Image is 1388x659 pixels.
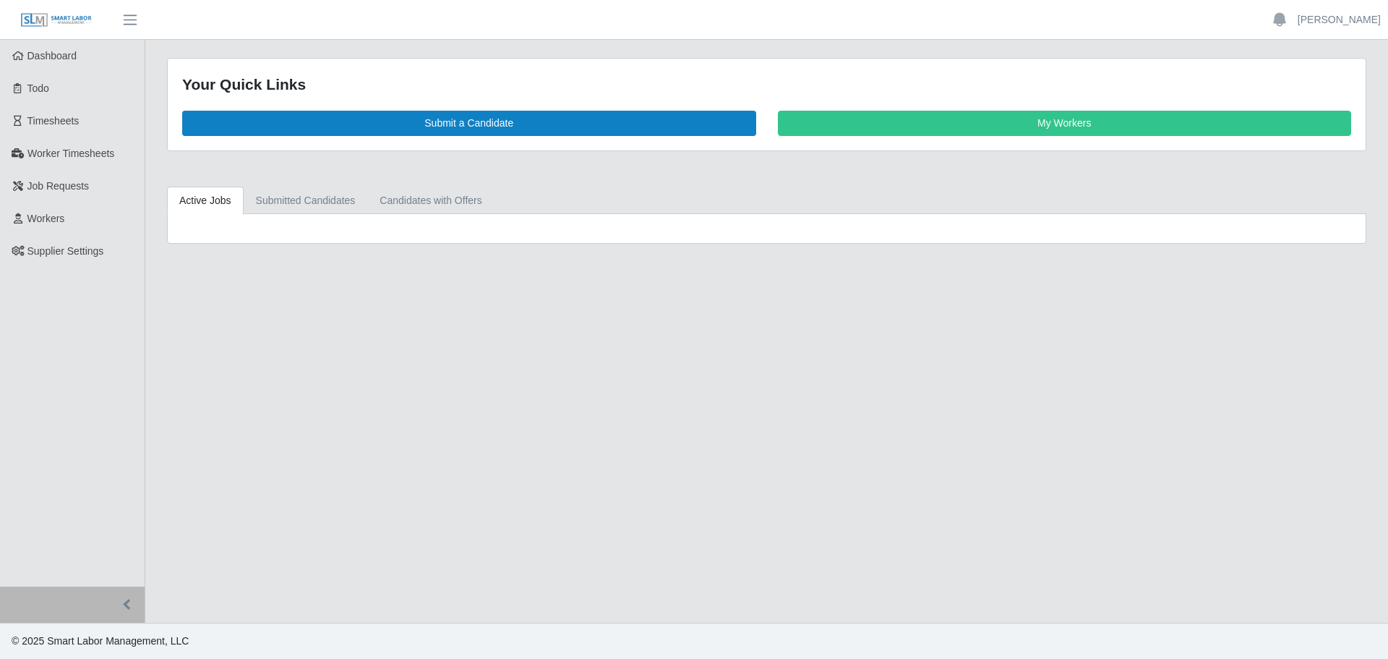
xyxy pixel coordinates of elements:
span: Job Requests [27,180,90,192]
img: SLM Logo [20,12,93,28]
a: Candidates with Offers [367,187,494,215]
span: Todo [27,82,49,94]
a: [PERSON_NAME] [1298,12,1381,27]
a: Active Jobs [167,187,244,215]
a: Submitted Candidates [244,187,368,215]
a: My Workers [778,111,1352,136]
span: Dashboard [27,50,77,61]
span: Supplier Settings [27,245,104,257]
a: Submit a Candidate [182,111,756,136]
span: Workers [27,213,65,224]
div: Your Quick Links [182,73,1351,96]
span: © 2025 Smart Labor Management, LLC [12,635,189,647]
span: Worker Timesheets [27,148,114,159]
span: Timesheets [27,115,80,127]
